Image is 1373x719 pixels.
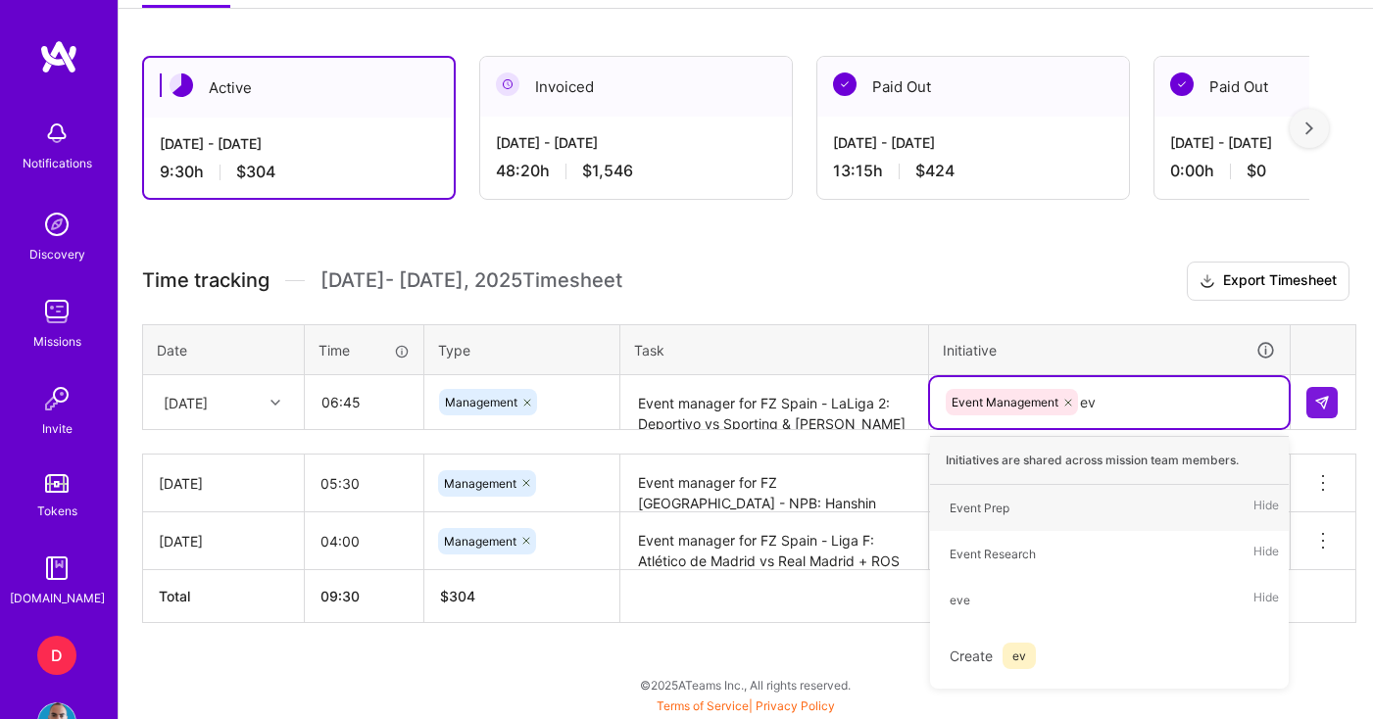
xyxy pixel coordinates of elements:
[1247,161,1266,181] span: $0
[444,534,516,549] span: Management
[657,698,749,713] a: Terms of Service
[159,473,288,494] div: [DATE]
[164,392,208,412] div: [DATE]
[496,72,519,96] img: Invoiced
[582,161,633,181] span: $1,546
[1306,387,1340,418] div: null
[833,72,857,96] img: Paid Out
[1253,495,1279,521] span: Hide
[306,376,422,428] input: HH:MM
[480,57,792,117] div: Invoiced
[444,476,516,491] span: Management
[45,474,69,493] img: tokens
[1253,541,1279,567] span: Hide
[37,379,76,418] img: Invite
[1187,262,1349,301] button: Export Timesheet
[305,457,423,509] input: HH:MM
[37,205,76,244] img: discovery
[1003,643,1036,669] span: ev
[833,161,1113,181] div: 13:15 h
[440,588,475,604] span: $ 304
[144,58,454,118] div: Active
[236,162,275,182] span: $304
[756,698,835,713] a: Privacy Policy
[620,324,929,375] th: Task
[305,570,424,623] th: 09:30
[950,498,1009,518] div: Event Prep
[622,514,926,568] textarea: Event manager for FZ Spain - Liga F: Atlético de Madrid vs Real Madrid + ROS prep
[496,161,776,181] div: 48:20 h
[37,549,76,588] img: guide book
[657,698,835,713] span: |
[305,515,423,567] input: HH:MM
[940,633,1279,679] div: Create
[143,570,305,623] th: Total
[622,456,926,510] textarea: Event manager for FZ [GEOGRAPHIC_DATA] - NPB: Hanshin Tigers vs Hiroshima Carp + ROS prep
[1305,121,1313,135] img: right
[1314,395,1330,410] img: Submit
[33,331,81,352] div: Missions
[37,636,76,675] div: D
[170,73,193,97] img: Active
[496,132,776,153] div: [DATE] - [DATE]
[37,114,76,153] img: bell
[32,636,81,675] a: D
[833,132,1113,153] div: [DATE] - [DATE]
[159,531,288,551] div: [DATE]
[319,340,410,360] div: Time
[160,162,438,182] div: 9:30 h
[622,377,926,429] textarea: Event manager for FZ Spain - LaLiga 2: Deportivo vs Sporting & [PERSON_NAME] vs Valladolid + ROS ...
[320,268,622,293] span: [DATE] - [DATE] , 2025 Timesheet
[23,153,92,173] div: Notifications
[42,418,73,439] div: Invite
[445,395,517,409] span: Management
[1200,271,1215,292] i: icon Download
[160,133,438,154] div: [DATE] - [DATE]
[143,324,305,375] th: Date
[37,501,77,521] div: Tokens
[37,292,76,331] img: teamwork
[817,57,1129,117] div: Paid Out
[930,436,1289,485] div: Initiatives are shared across mission team members.
[952,395,1058,409] span: Event Management
[915,161,955,181] span: $424
[10,588,105,608] div: [DOMAIN_NAME]
[118,660,1373,709] div: © 2025 ATeams Inc., All rights reserved.
[424,324,620,375] th: Type
[950,544,1036,564] div: Event Research
[29,244,85,264] div: Discovery
[943,339,1276,361] div: Initiative
[270,398,280,407] i: icon Chevron
[1170,72,1194,96] img: Paid Out
[142,268,270,293] span: Time tracking
[950,590,970,610] div: eve
[39,39,78,74] img: logo
[1253,587,1279,613] span: Hide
